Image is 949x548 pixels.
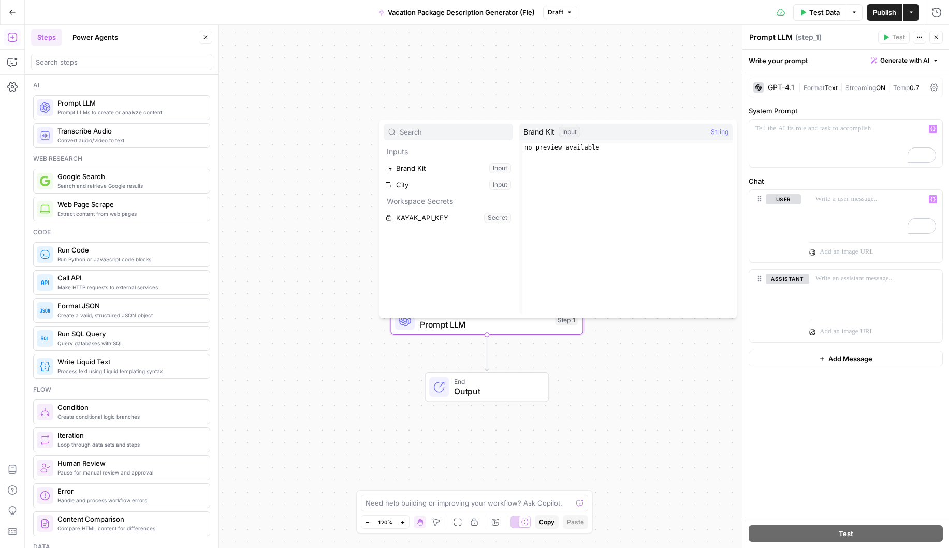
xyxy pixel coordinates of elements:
[57,412,201,421] span: Create conditional logic branches
[880,56,929,65] span: Generate with AI
[749,525,943,542] button: Test
[57,108,201,116] span: Prompt LLMs to create or analyze content
[31,29,62,46] button: Steps
[793,4,846,21] button: Test Data
[556,315,578,326] div: Step 1
[57,255,201,263] span: Run Python or JavaScript code blocks
[384,143,513,160] p: Inputs
[867,54,943,67] button: Generate with AI
[40,519,50,529] img: vrinnnclop0vshvmafd7ip1g7ohf
[839,528,853,539] span: Test
[57,357,201,367] span: Write Liquid Text
[711,127,728,137] span: String
[892,33,905,42] span: Test
[766,194,801,204] button: user
[523,127,554,137] span: Brand Kit
[885,82,893,92] span: |
[845,84,876,92] span: Streaming
[33,154,210,164] div: Web research
[57,329,201,339] span: Run SQL Query
[57,458,201,468] span: Human Review
[749,190,801,262] div: user
[809,7,840,18] span: Test Data
[749,106,943,116] label: System Prompt
[804,84,825,92] span: Format
[400,127,508,137] input: Search
[57,496,201,505] span: Handle and process workflow errors
[391,372,583,402] div: EndOutput
[749,120,942,167] div: To enrich screen reader interactions, please activate Accessibility in Grammarly extension settings
[384,193,513,210] p: Workspace Secrets
[57,136,201,144] span: Convert audio/video to text
[798,82,804,92] span: |
[57,514,201,524] span: Content Comparison
[372,4,541,21] button: Vacation Package Description Generator (Fie)
[57,367,201,375] span: Process text using Liquid templating syntax
[57,199,201,210] span: Web Page Scrape
[749,351,943,366] button: Add Message
[384,160,513,176] button: Select variable Brand Kit
[749,32,793,42] textarea: Prompt LLM
[57,126,201,136] span: Transcribe Audio
[420,318,550,331] span: Prompt LLM
[391,305,583,335] div: LLM · GPT-4.1Prompt LLMStep 1
[539,517,554,527] span: Copy
[485,335,489,371] g: Edge from step_1 to end
[910,84,919,92] span: 0.7
[893,84,910,92] span: Temp
[36,57,208,67] input: Search steps
[378,518,392,526] span: 120%
[567,517,584,527] span: Paste
[33,385,210,394] div: Flow
[766,274,809,284] button: assistant
[543,6,577,19] button: Draft
[57,98,201,108] span: Prompt LLM
[33,228,210,237] div: Code
[749,176,943,186] label: Chat
[454,385,538,397] span: Output
[384,176,513,193] button: Select variable City
[388,7,535,18] span: Vacation Package Description Generator (Fie)
[563,515,588,529] button: Paste
[57,311,201,319] span: Create a valid, structured JSON object
[548,8,563,17] span: Draft
[795,32,822,42] span: ( step_1 )
[742,50,949,71] div: Write your prompt
[57,486,201,496] span: Error
[828,353,872,364] span: Add Message
[768,84,794,91] div: GPT-4.1
[57,182,201,190] span: Search and retrieve Google results
[57,245,201,255] span: Run Code
[57,301,201,311] span: Format JSON
[873,7,896,18] span: Publish
[57,440,201,449] span: Loop through data sets and steps
[838,82,845,92] span: |
[876,84,885,92] span: ON
[57,339,201,347] span: Query databases with SQL
[33,81,210,90] div: Ai
[57,430,201,440] span: Iteration
[559,127,580,137] div: Input
[57,524,201,532] span: Compare HTML content for differences
[749,270,801,342] div: assistant
[57,468,201,477] span: Pause for manual review and approval
[57,273,201,283] span: Call API
[878,31,910,44] button: Test
[57,210,201,218] span: Extract content from web pages
[809,190,942,238] div: To enrich screen reader interactions, please activate Accessibility in Grammarly extension settings
[57,171,201,182] span: Google Search
[867,4,902,21] button: Publish
[384,210,513,226] button: Select variable KAYAK_API_KEY
[825,84,838,92] span: Text
[66,29,124,46] button: Power Agents
[535,515,559,529] button: Copy
[57,283,201,291] span: Make HTTP requests to external services
[57,402,201,412] span: Condition
[454,377,538,387] span: End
